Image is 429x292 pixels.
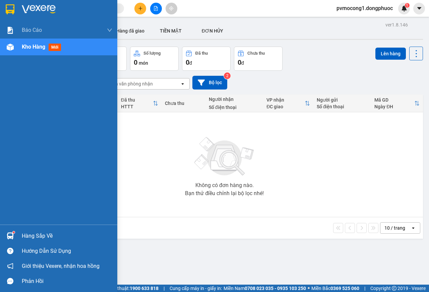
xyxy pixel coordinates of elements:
[317,97,368,103] div: Người gửi
[234,47,283,71] button: Chưa thu0đ
[107,27,112,33] span: down
[49,44,61,51] span: mới
[7,278,13,284] span: message
[413,3,425,14] button: caret-down
[266,104,304,109] div: ĐC giao
[111,23,150,39] button: Hàng đã giao
[6,4,14,14] img: logo-vxr
[121,104,153,109] div: HTTT
[384,225,405,231] div: 10 / trang
[392,286,396,291] span: copyright
[182,47,231,71] button: Đã thu0đ
[364,285,365,292] span: |
[7,232,14,239] img: warehouse-icon
[7,263,13,269] span: notification
[411,225,416,231] svg: open
[150,3,162,14] button: file-add
[7,44,14,51] img: warehouse-icon
[195,51,208,56] div: Đã thu
[331,4,398,12] span: pvmocong1.dongphuoc
[374,97,414,103] div: Mã GD
[138,6,143,11] span: plus
[371,95,423,112] th: Toggle SortBy
[374,104,414,109] div: Ngày ĐH
[180,81,185,86] svg: open
[202,28,223,34] span: ĐƠN HỦY
[247,51,265,56] div: Chưa thu
[191,133,258,180] img: svg+xml;base64,PHN2ZyBjbGFzcz0ibGlzdC1wbHVnX19zdmciIHhtbG5zPSJodHRwOi8vd3d3LnczLm9yZy8yMDAwL3N2Zy...
[7,27,14,34] img: solution-icon
[134,58,137,66] span: 0
[241,60,244,66] span: đ
[209,97,260,102] div: Người nhận
[143,51,161,56] div: Số lượng
[406,3,408,8] span: 1
[311,285,359,292] span: Miền Bắc
[166,3,177,14] button: aim
[165,101,202,106] div: Chưa thu
[185,191,264,196] div: Bạn thử điều chỉnh lại bộ lọc nhé!
[130,286,159,291] strong: 1900 633 818
[375,48,406,60] button: Lên hàng
[22,26,42,34] span: Báo cáo
[192,76,227,90] button: Bộ lọc
[154,6,158,11] span: file-add
[209,105,260,110] div: Số điện thoại
[266,97,304,103] div: VP nhận
[130,47,179,71] button: Số lượng0món
[263,95,313,112] th: Toggle SortBy
[7,248,13,254] span: question-circle
[164,285,165,292] span: |
[224,285,306,292] span: Miền Nam
[134,3,146,14] button: plus
[170,285,222,292] span: Cung cấp máy in - giấy in:
[160,28,182,34] span: TIỀN MẶT
[317,104,368,109] div: Số điện thoại
[13,231,15,233] sup: 1
[118,95,162,112] th: Toggle SortBy
[401,5,407,11] img: icon-new-feature
[98,285,159,292] span: Hỗ trợ kỹ thuật:
[22,231,112,241] div: Hàng sắp về
[385,21,408,28] div: ver 1.8.146
[22,276,112,286] div: Phản hồi
[224,72,231,79] sup: 2
[107,80,153,87] div: Chọn văn phòng nhận
[121,97,153,103] div: Đã thu
[22,262,100,270] span: Giới thiệu Vexere, nhận hoa hồng
[245,286,306,291] strong: 0708 023 035 - 0935 103 250
[189,60,192,66] span: đ
[22,44,45,50] span: Kho hàng
[22,246,112,256] div: Hướng dẫn sử dụng
[186,58,189,66] span: 0
[195,183,254,188] div: Không có đơn hàng nào.
[139,60,148,66] span: món
[416,5,422,11] span: caret-down
[405,3,410,8] sup: 1
[330,286,359,291] strong: 0369 525 060
[308,287,310,290] span: ⚪️
[238,58,241,66] span: 0
[169,6,174,11] span: aim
